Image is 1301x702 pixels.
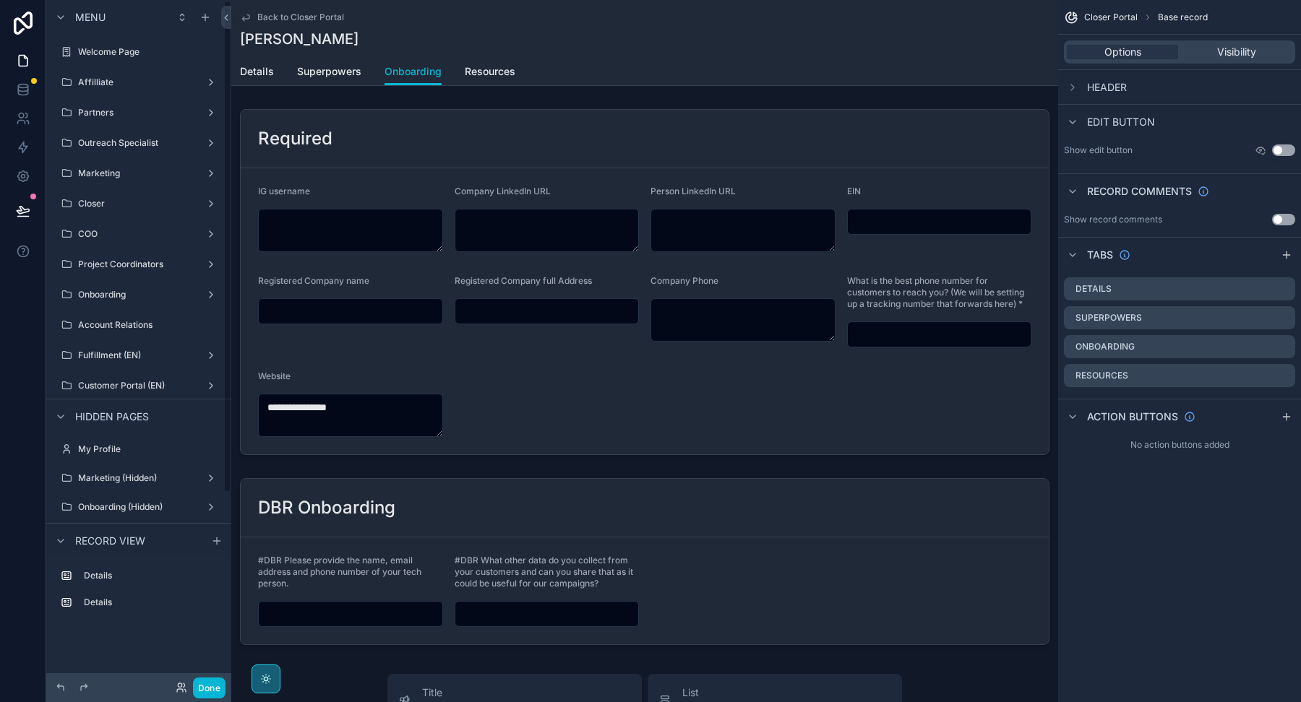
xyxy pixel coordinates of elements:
[75,409,149,424] span: Hidden pages
[46,558,231,628] div: scrollable content
[1075,341,1135,352] label: Onboarding
[240,12,344,23] a: Back to Closer Portal
[465,64,515,79] span: Resources
[78,350,199,361] label: Fulfillment (EN)
[1217,45,1256,59] span: Visibility
[193,677,226,698] button: Done
[78,46,220,58] label: Welcome Page
[55,374,223,397] a: Customer Portal (EN)
[465,58,515,87] a: Resources
[1064,144,1133,156] label: Show edit button
[1075,283,1112,295] label: Details
[75,534,145,548] span: Record view
[297,58,361,87] a: Superpowers
[1087,115,1155,129] span: Edit button
[240,58,274,87] a: Details
[55,467,223,490] a: Marketing (Hidden)
[1158,12,1208,23] span: Base record
[682,685,807,700] span: List
[55,313,223,337] a: Account Relations
[84,597,217,608] label: Details
[385,64,442,79] span: Onboarding
[78,107,199,118] label: Partners
[1104,45,1141,59] span: Options
[78,259,199,270] label: Project Coordinators
[297,64,361,79] span: Superpowers
[78,501,199,513] label: Onboarding (Hidden)
[55,101,223,124] a: Partners
[1084,12,1138,23] span: Closer Portal
[55,283,223,306] a: Onboarding
[240,64,274,79] span: Details
[385,58,442,86] a: Onboarding
[1087,184,1192,199] span: Record comments
[55,222,223,246] a: COO
[78,380,199,391] label: Customer Portal (EN)
[1075,370,1128,381] label: Resources
[55,438,223,461] a: My Profile
[55,71,223,94] a: Affilliate
[78,472,199,484] label: Marketing (Hidden)
[55,253,223,276] a: Project Coordinators
[55,162,223,185] a: Marketing
[78,77,199,88] label: Affilliate
[1087,248,1113,262] span: Tabs
[78,137,199,149] label: Outreach Specialist
[78,228,199,240] label: COO
[75,10,106,25] span: Menu
[1064,214,1162,225] div: Show record comments
[78,168,199,179] label: Marketing
[240,29,358,49] h1: [PERSON_NAME]
[55,40,223,64] a: Welcome Page
[1058,433,1301,456] div: No action buttons added
[55,495,223,519] a: Onboarding (Hidden)
[422,685,512,700] span: Title
[84,570,217,581] label: Details
[55,192,223,215] a: Closer
[78,289,199,300] label: Onboarding
[257,12,344,23] span: Back to Closer Portal
[78,319,220,331] label: Account Relations
[78,198,199,209] label: Closer
[78,443,220,455] label: My Profile
[55,131,223,155] a: Outreach Specialist
[1087,80,1127,95] span: Header
[1087,409,1178,424] span: Action buttons
[55,344,223,367] a: Fulfillment (EN)
[1075,312,1142,324] label: Superpowers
